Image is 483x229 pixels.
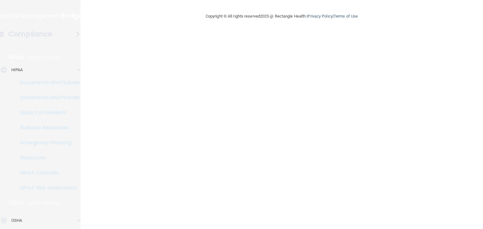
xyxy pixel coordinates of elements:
p: OSHA [8,199,24,207]
h4: Compliance [8,30,52,39]
a: Terms of Use [334,14,358,19]
p: HIPAA Risk Assessment [4,185,90,191]
p: Learn More! [27,199,61,207]
p: HIPAA Checklist [4,170,90,176]
p: OSHA [11,217,22,224]
a: Privacy Policy [308,14,332,19]
p: Resources [4,155,90,161]
p: HIPAA [8,54,25,61]
p: HIPAA [11,66,23,74]
p: Business Associates [4,125,90,131]
div: Copyright © All rights reserved 2025 @ Rectangle Health | | [167,6,397,26]
p: Report an Incident [4,109,90,116]
p: Learn More! [28,54,61,61]
p: Emergency Planning [4,140,90,146]
p: Documents and Policies [4,94,90,101]
p: Documents and Policies [4,79,90,86]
